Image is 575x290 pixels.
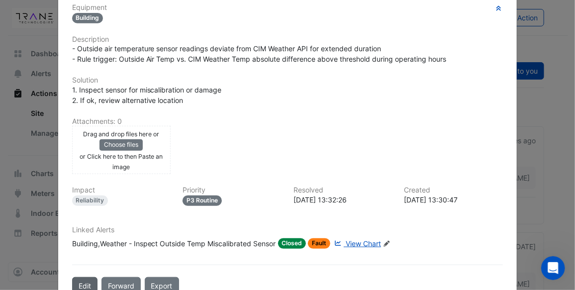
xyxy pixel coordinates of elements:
[541,256,565,280] iframe: Intercom live chat
[72,76,503,85] h6: Solution
[72,238,276,249] div: Building,Weather - Inspect Outside Temp Miscalibrated Sensor
[72,186,171,194] h6: Impact
[404,194,503,205] div: [DATE] 13:30:47
[72,195,108,206] div: Reliability
[308,238,330,249] span: Fault
[404,186,503,194] h6: Created
[99,139,143,150] button: Choose files
[293,194,392,205] div: [DATE] 13:32:26
[183,195,222,206] div: P3 Routine
[83,130,159,138] small: Drag and drop files here or
[383,240,390,248] fa-icon: Edit Linked Alerts
[72,35,503,44] h6: Description
[72,3,503,12] h6: Equipment
[72,86,222,104] span: 1. Inspect sensor for miscalibration or damage 2. If ok, review alternative location
[278,238,306,249] span: Closed
[346,239,381,248] span: View Chart
[72,117,503,126] h6: Attachments: 0
[293,186,392,194] h6: Resolved
[72,226,503,234] h6: Linked Alerts
[72,13,103,23] span: Building
[72,44,447,63] span: - Outside air temperature sensor readings deviate from CIM Weather API for extended duration - Ru...
[80,153,163,171] small: or Click here to then Paste an image
[332,238,381,249] a: View Chart
[183,186,282,194] h6: Priority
